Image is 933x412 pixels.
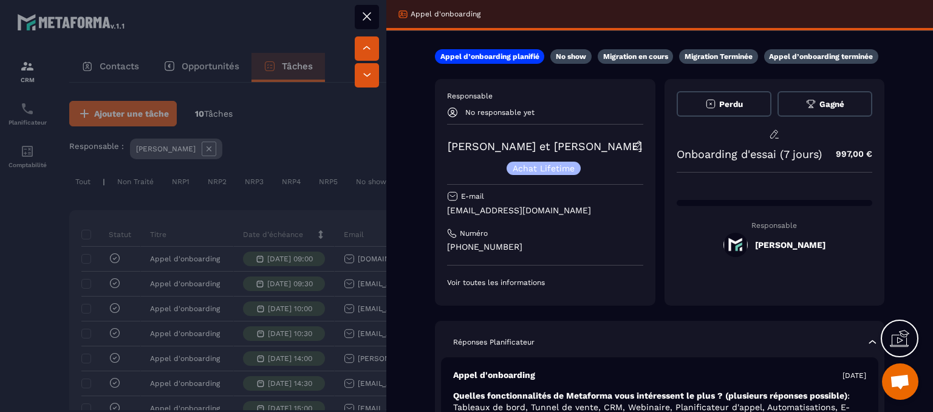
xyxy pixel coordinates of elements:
[447,91,643,101] p: Responsable
[755,240,825,250] h5: [PERSON_NAME]
[769,52,873,61] p: Appel d’onboarding terminée
[448,140,642,153] a: [PERSON_NAME] et [PERSON_NAME]
[685,52,753,61] p: Migration Terminée
[719,100,743,109] span: Perdu
[842,371,866,380] p: [DATE]
[440,52,539,61] p: Appel d’onboarding planifié
[453,369,535,381] p: Appel d'onboarding
[411,9,480,19] p: Appel d'onboarding
[461,191,484,201] p: E-mail
[460,228,488,238] p: Numéro
[453,337,535,347] p: Réponses Planificateur
[447,241,643,253] p: [PHONE_NUMBER]
[447,278,643,287] p: Voir toutes les informations
[882,363,918,400] a: Ouvrir le chat
[447,205,643,216] p: [EMAIL_ADDRESS][DOMAIN_NAME]
[465,108,535,117] p: No responsable yet
[556,52,586,61] p: No show
[677,221,873,230] p: Responsable
[677,91,771,117] button: Perdu
[677,148,822,160] p: Onboarding d'essai (7 jours)
[513,164,575,173] p: Achat Lifetime
[819,100,844,109] span: Gagné
[603,52,668,61] p: Migration en cours
[824,142,872,166] p: 997,00 €
[777,91,872,117] button: Gagné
